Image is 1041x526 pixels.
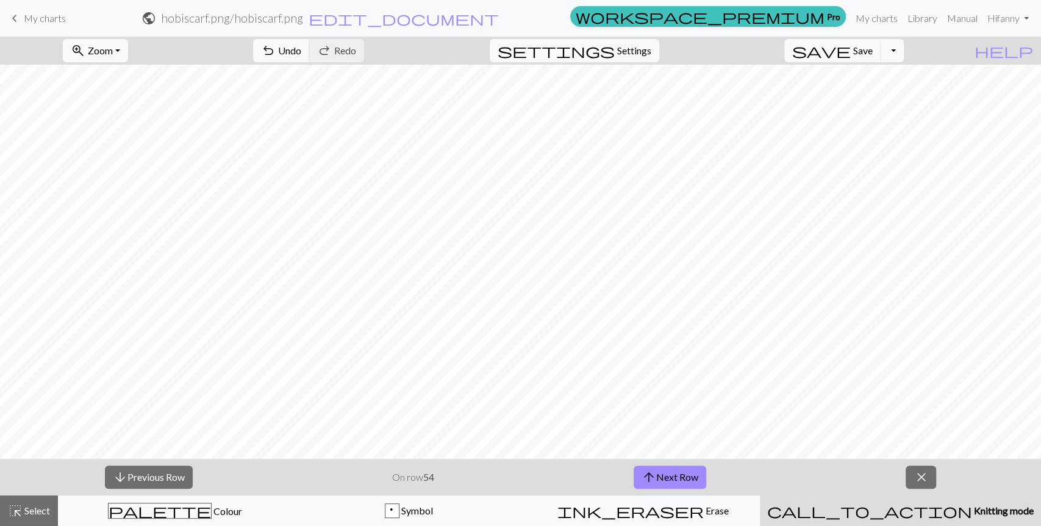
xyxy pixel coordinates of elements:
button: Zoom [63,39,128,62]
button: Save [784,39,881,62]
span: arrow_upward [642,469,656,486]
a: Pro [570,6,846,27]
a: Library [903,6,942,31]
span: Symbol [399,505,433,516]
span: Zoom [88,45,113,56]
i: Settings [498,43,615,58]
h2: hobiscarf.png / hobiscarf.png [161,11,303,25]
a: Manual [942,6,982,31]
span: zoom_in [71,42,85,59]
span: highlight_alt [8,502,23,519]
span: Save [853,45,873,56]
span: palette [109,502,211,519]
strong: 54 [423,471,434,483]
span: Knitting mode [972,505,1034,516]
span: arrow_downward [113,469,127,486]
span: settings [498,42,615,59]
span: workspace_premium [576,8,825,25]
button: Knitting mode [760,495,1041,526]
button: Erase [526,495,760,526]
span: Settings [617,43,651,58]
span: My charts [24,12,66,24]
span: Undo [278,45,301,56]
button: p Symbol [292,495,526,526]
button: Colour [58,495,292,526]
a: My charts [851,6,903,31]
a: My charts [7,8,66,29]
div: p [385,504,399,519]
button: SettingsSettings [490,39,659,62]
span: save [792,42,851,59]
span: Colour [212,505,242,517]
span: close [914,469,928,486]
span: undo [261,42,276,59]
span: Erase [704,505,729,516]
span: Select [23,505,50,516]
button: Next Row [634,466,706,489]
a: Hifanny [982,6,1034,31]
span: edit_document [309,10,499,27]
span: public [141,10,156,27]
span: ink_eraser [557,502,704,519]
span: keyboard_arrow_left [7,10,22,27]
button: Undo [253,39,310,62]
span: help [975,42,1033,59]
button: Previous Row [105,466,193,489]
p: On row [392,470,434,485]
span: call_to_action [767,502,972,519]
